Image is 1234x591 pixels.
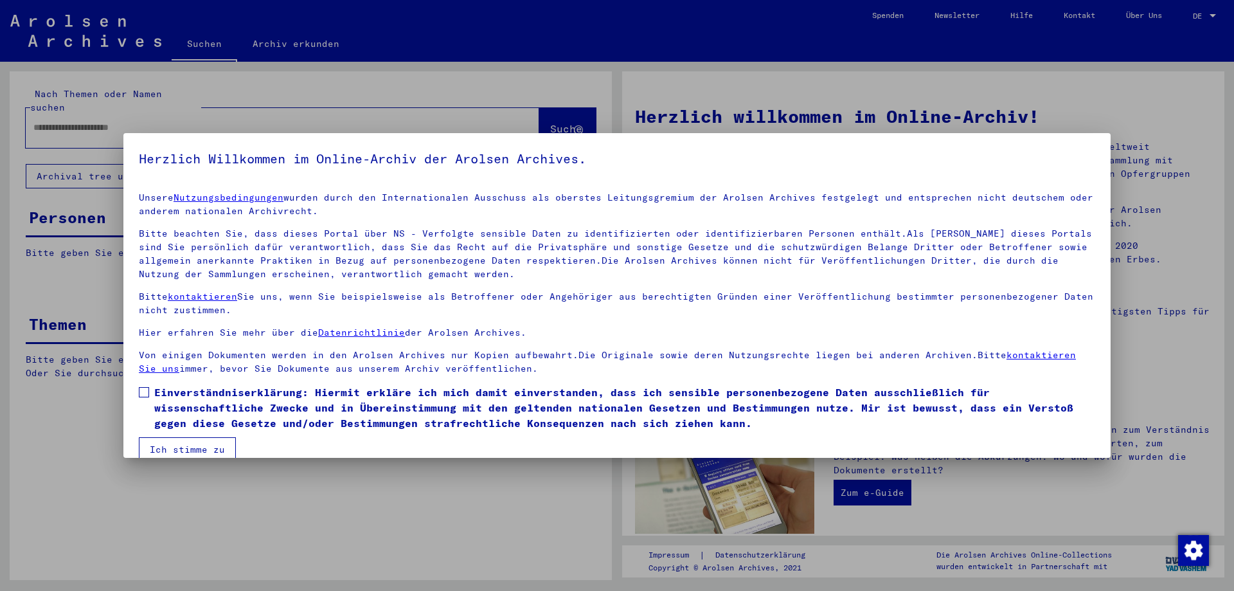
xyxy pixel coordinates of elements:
[139,349,1095,376] p: Von einigen Dokumenten werden in den Arolsen Archives nur Kopien aufbewahrt.Die Originale sowie d...
[139,227,1095,281] p: Bitte beachten Sie, dass dieses Portal über NS - Verfolgte sensible Daten zu identifizierten oder...
[168,291,237,302] a: kontaktieren
[154,385,1095,431] span: Einverständniserklärung: Hiermit erkläre ich mich damit einverstanden, dass ich sensible personen...
[318,327,405,338] a: Datenrichtlinie
[139,290,1095,317] p: Bitte Sie uns, wenn Sie beispielsweise als Betroffener oder Angehöriger aus berechtigten Gründen ...
[139,149,1095,169] h5: Herzlich Willkommen im Online-Archiv der Arolsen Archives.
[139,326,1095,340] p: Hier erfahren Sie mehr über die der Arolsen Archives.
[174,192,283,203] a: Nutzungsbedingungen
[1178,535,1209,566] img: Zustimmung ändern
[139,191,1095,218] p: Unsere wurden durch den Internationalen Ausschuss als oberstes Leitungsgremium der Arolsen Archiv...
[1177,534,1208,565] div: Zustimmung ändern
[139,437,236,462] button: Ich stimme zu
[139,349,1076,374] a: kontaktieren Sie uns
